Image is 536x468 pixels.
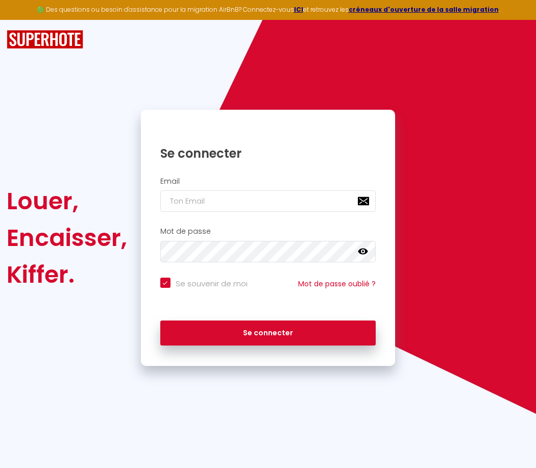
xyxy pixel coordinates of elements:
img: SuperHote logo [7,30,83,49]
div: Kiffer. [7,256,127,293]
a: Mot de passe oublié ? [298,279,376,289]
input: Ton Email [160,190,376,212]
h1: Se connecter [160,145,376,161]
div: Louer, [7,183,127,219]
a: créneaux d'ouverture de la salle migration [349,5,499,14]
button: Se connecter [160,321,376,346]
a: ICI [294,5,303,14]
h2: Mot de passe [160,227,376,236]
h2: Email [160,177,376,186]
div: Encaisser, [7,219,127,256]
